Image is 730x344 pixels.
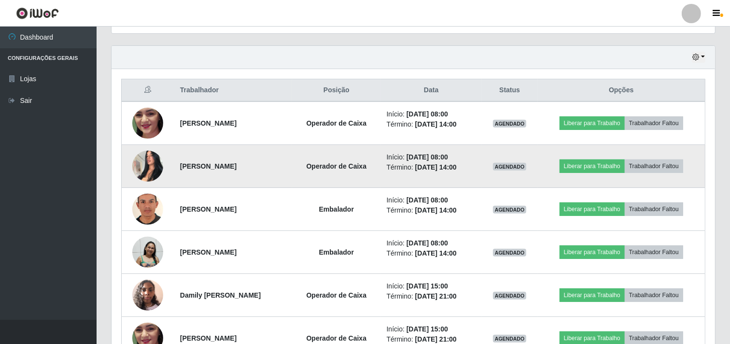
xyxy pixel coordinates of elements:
th: Posição [292,79,381,102]
img: CoreUI Logo [16,7,59,19]
time: [DATE] 08:00 [407,110,448,118]
li: Início: [387,281,476,291]
time: [DATE] 08:00 [407,196,448,204]
li: Término: [387,119,476,129]
button: Trabalhador Faltou [625,202,683,216]
span: AGENDADO [493,292,527,300]
time: [DATE] 14:00 [415,120,457,128]
li: Início: [387,109,476,119]
span: AGENDADO [493,163,527,171]
strong: [PERSON_NAME] [180,162,237,170]
img: 1667492486696.jpeg [132,274,163,315]
img: 1753979789562.jpeg [132,187,163,232]
strong: Operador de Caixa [307,119,367,127]
strong: Operador de Caixa [307,162,367,170]
strong: [PERSON_NAME] [180,248,237,256]
time: [DATE] 21:00 [415,292,457,300]
button: Liberar para Trabalho [560,288,625,302]
button: Liberar para Trabalho [560,245,625,259]
th: Status [482,79,538,102]
li: Término: [387,162,476,172]
li: Início: [387,195,476,205]
span: AGENDADO [493,206,527,214]
strong: Embalador [319,248,354,256]
th: Opções [538,79,705,102]
time: [DATE] 21:00 [415,335,457,343]
time: [DATE] 14:00 [415,249,457,257]
li: Início: [387,324,476,334]
button: Liberar para Trabalho [560,116,625,130]
strong: [PERSON_NAME] [180,119,237,127]
span: AGENDADO [493,249,527,257]
strong: Embalador [319,205,354,213]
time: [DATE] 14:00 [415,206,457,214]
time: [DATE] 15:00 [407,282,448,290]
time: [DATE] 08:00 [407,153,448,161]
span: AGENDADO [493,120,527,128]
li: Início: [387,238,476,248]
strong: [PERSON_NAME] [180,334,237,342]
button: Trabalhador Faltou [625,116,683,130]
time: [DATE] 08:00 [407,239,448,247]
strong: Operador de Caixa [307,291,367,299]
span: AGENDADO [493,335,527,343]
img: 1756297923426.jpeg [132,145,163,186]
img: 1754158372592.jpeg [132,89,163,158]
button: Liberar para Trabalho [560,202,625,216]
button: Liberar para Trabalho [560,159,625,173]
button: Trabalhador Faltou [625,288,683,302]
strong: [PERSON_NAME] [180,205,237,213]
th: Trabalhador [174,79,292,102]
button: Trabalhador Faltou [625,245,683,259]
th: Data [381,79,482,102]
li: Início: [387,152,476,162]
time: [DATE] 15:00 [407,325,448,333]
li: Término: [387,291,476,301]
li: Término: [387,248,476,258]
strong: Operador de Caixa [307,334,367,342]
time: [DATE] 14:00 [415,163,457,171]
li: Término: [387,205,476,215]
strong: Damily [PERSON_NAME] [180,291,261,299]
img: 1756832131053.jpeg [132,236,163,268]
button: Trabalhador Faltou [625,159,683,173]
